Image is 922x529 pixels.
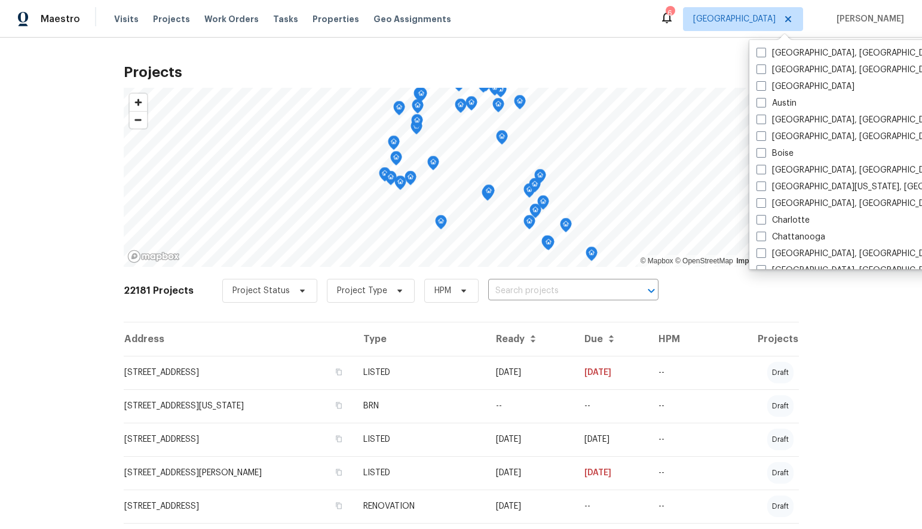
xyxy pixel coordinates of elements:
div: Map marker [489,81,501,100]
span: Properties [313,13,359,25]
div: Map marker [379,167,391,186]
input: Search projects [488,282,625,300]
td: LISTED [354,356,486,389]
div: Map marker [411,114,423,133]
div: Map marker [560,218,572,236]
th: HPM [649,322,708,356]
label: Austin [756,97,797,109]
td: [DATE] [575,356,649,389]
span: Visits [114,13,139,25]
button: Copy Address [333,400,344,411]
td: [STREET_ADDRESS] [124,423,354,456]
div: Map marker [523,183,535,202]
td: [DATE] [486,356,575,389]
div: Map marker [393,101,405,119]
label: Chattanooga [756,231,825,243]
td: [STREET_ADDRESS][PERSON_NAME] [124,456,354,490]
th: Projects [708,322,799,356]
div: Map marker [413,87,425,106]
div: draft [767,462,794,484]
td: -- [649,389,708,423]
span: Work Orders [204,13,259,25]
div: Map marker [427,156,439,174]
div: Map marker [514,95,526,113]
td: [STREET_ADDRESS] [124,490,354,523]
td: -- [575,490,649,523]
div: Map marker [586,247,598,265]
label: Charlotte [756,214,810,226]
div: Map marker [541,235,553,254]
button: Open [643,282,660,299]
div: 6 [666,7,674,19]
td: -- [649,490,708,523]
a: Mapbox homepage [127,250,180,263]
span: Projects [153,13,190,25]
th: Address [124,322,354,356]
div: Map marker [394,176,406,194]
div: Map marker [388,136,400,154]
div: draft [767,362,794,383]
div: Map marker [543,236,555,254]
div: Map marker [529,178,541,196]
div: Map marker [529,204,541,222]
label: [GEOGRAPHIC_DATA] [756,81,854,93]
span: Tasks [273,15,298,23]
td: [STREET_ADDRESS] [124,356,354,389]
td: -- [649,456,708,490]
label: Boise [756,147,794,159]
td: [DATE] [486,456,575,490]
td: -- [575,389,649,423]
div: Map marker [496,130,508,149]
div: Map marker [537,195,549,214]
div: draft [767,496,794,517]
td: [STREET_ADDRESS][US_STATE] [124,389,354,423]
button: Copy Address [333,467,344,478]
div: draft [767,395,794,417]
div: Map marker [492,98,504,116]
div: Map marker [411,120,422,139]
button: Copy Address [333,500,344,511]
td: LISTED [354,423,486,456]
button: Copy Address [333,433,344,444]
span: [GEOGRAPHIC_DATA] [693,13,776,25]
div: Map marker [455,99,467,117]
span: Project Status [232,285,290,297]
div: Map marker [495,83,507,102]
td: [DATE] [575,423,649,456]
th: Ready [486,322,575,356]
td: LISTED [354,456,486,490]
td: -- [649,356,708,389]
td: -- [486,389,575,423]
button: Zoom in [130,94,147,111]
a: Mapbox [641,257,673,265]
div: Map marker [412,99,424,118]
div: Map marker [523,215,535,233]
div: Map marker [483,184,495,203]
td: -- [649,423,708,456]
td: [DATE] [575,456,649,490]
div: draft [767,429,794,450]
div: Map marker [405,171,416,189]
div: Map marker [415,87,427,106]
th: Type [354,322,486,356]
h2: Projects [124,66,799,78]
button: Copy Address [333,367,344,377]
div: Map marker [482,186,494,205]
td: BRN [354,389,486,423]
canvas: Map [124,88,799,267]
span: Geo Assignments [373,13,451,25]
span: Zoom out [130,112,147,128]
a: Improve this map [736,257,795,265]
div: Map marker [534,169,546,187]
a: OpenStreetMap [675,257,733,265]
span: Maestro [41,13,80,25]
th: Due [575,322,649,356]
span: HPM [434,285,451,297]
h2: 22181 Projects [124,285,194,297]
td: [DATE] [486,490,575,523]
span: [PERSON_NAME] [832,13,904,25]
td: RENOVATION [354,490,486,523]
div: Map marker [465,96,477,115]
span: Project Type [337,285,387,297]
